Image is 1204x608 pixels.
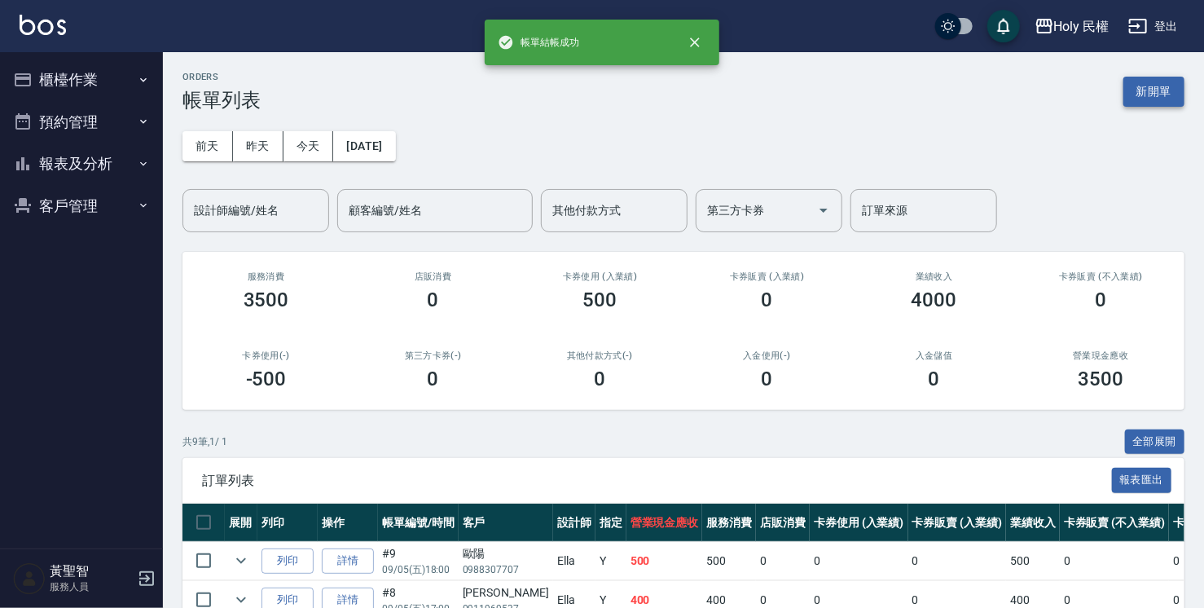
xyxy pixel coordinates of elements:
h3: -500 [246,368,287,390]
h3: 0 [595,368,606,390]
td: 0 [908,542,1007,580]
h2: 其他付款方式(-) [536,350,664,361]
div: Holy 民權 [1054,16,1110,37]
button: expand row [229,549,253,573]
h2: 業績收入 [870,271,998,282]
button: 客戶管理 [7,185,156,227]
th: 列印 [257,504,318,542]
img: Person [13,562,46,595]
button: 預約管理 [7,101,156,143]
button: Open [811,197,837,223]
h3: 服務消費 [202,271,330,282]
button: Holy 民權 [1028,10,1116,43]
td: 500 [702,542,756,580]
th: 展開 [225,504,257,542]
div: 歐陽 [463,545,549,562]
th: 客戶 [459,504,553,542]
h2: 卡券使用 (入業績) [536,271,664,282]
th: 服務消費 [702,504,756,542]
th: 卡券販賣 (入業績) [908,504,1007,542]
button: 登出 [1122,11,1184,42]
td: 0 [756,542,810,580]
p: 服務人員 [50,579,133,594]
td: #9 [378,542,459,580]
p: 09/05 (五) 18:00 [382,562,455,577]
th: 操作 [318,504,378,542]
td: 0 [810,542,908,580]
h2: ORDERS [182,72,261,82]
button: close [677,24,713,60]
img: Logo [20,15,66,35]
a: 詳情 [322,549,374,574]
th: 卡券使用 (入業績) [810,504,908,542]
button: 今天 [283,131,334,161]
h3: 3500 [244,289,289,311]
td: Ella [553,542,595,580]
button: 報表及分析 [7,143,156,185]
button: [DATE] [333,131,395,161]
button: 全部展開 [1125,430,1185,455]
h3: 0 [428,289,439,311]
h2: 入金使用(-) [703,350,831,361]
button: 前天 [182,131,233,161]
a: 新開單 [1123,83,1184,99]
h2: 入金儲值 [870,350,998,361]
td: 500 [1006,542,1060,580]
th: 指定 [595,504,626,542]
h3: 0 [929,368,940,390]
td: 0 [1060,542,1169,580]
th: 營業現金應收 [626,504,703,542]
p: 0988307707 [463,562,549,577]
td: Y [595,542,626,580]
button: 櫃檯作業 [7,59,156,101]
h5: 黃聖智 [50,563,133,579]
th: 業績收入 [1006,504,1060,542]
h2: 卡券使用(-) [202,350,330,361]
h3: 3500 [1079,368,1124,390]
td: 500 [626,542,703,580]
h2: 第三方卡券(-) [369,350,497,361]
th: 設計師 [553,504,595,542]
h3: 0 [1096,289,1107,311]
h3: 0 [762,289,773,311]
button: 報表匯出 [1112,468,1172,493]
h3: 0 [428,368,439,390]
h3: 帳單列表 [182,89,261,112]
h2: 卡券販賣 (入業績) [703,271,831,282]
a: 報表匯出 [1112,472,1172,487]
button: 列印 [261,549,314,574]
button: save [987,10,1020,42]
button: 新開單 [1123,77,1184,107]
span: 訂單列表 [202,473,1112,489]
th: 卡券販賣 (不入業績) [1060,504,1169,542]
p: 共 9 筆, 1 / 1 [182,434,227,449]
h2: 卡券販賣 (不入業績) [1037,271,1165,282]
th: 店販消費 [756,504,810,542]
span: 帳單結帳成功 [498,34,579,51]
div: [PERSON_NAME] [463,584,549,601]
h2: 營業現金應收 [1037,350,1165,361]
button: 昨天 [233,131,283,161]
h2: 店販消費 [369,271,497,282]
h3: 500 [583,289,617,311]
h3: 0 [762,368,773,390]
h3: 4000 [912,289,957,311]
th: 帳單編號/時間 [378,504,459,542]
